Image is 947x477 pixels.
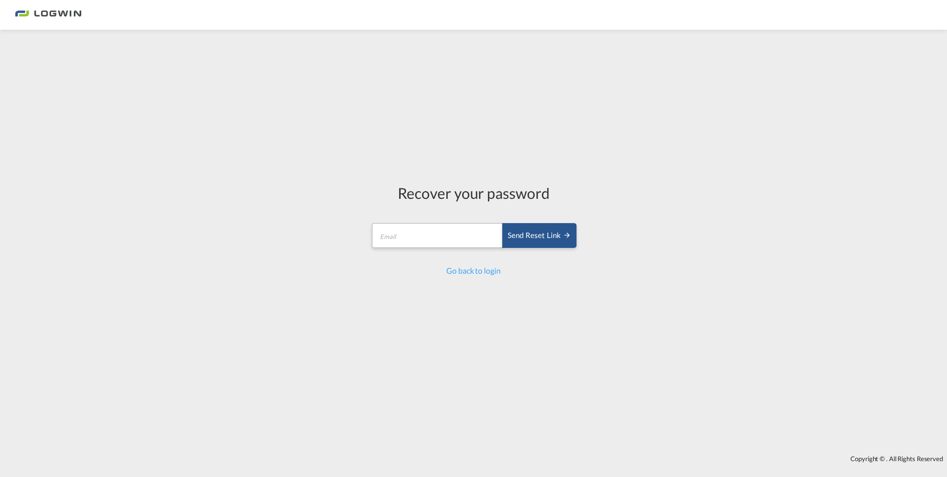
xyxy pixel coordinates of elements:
input: Email [372,223,503,248]
md-icon: icon-arrow-right [563,231,571,239]
a: Go back to login [446,266,500,275]
img: bc73a0e0d8c111efacd525e4c8ad7d32.png [15,4,82,26]
div: Recover your password [370,182,577,203]
button: SEND RESET LINK [502,223,577,248]
div: Send reset link [508,230,571,241]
